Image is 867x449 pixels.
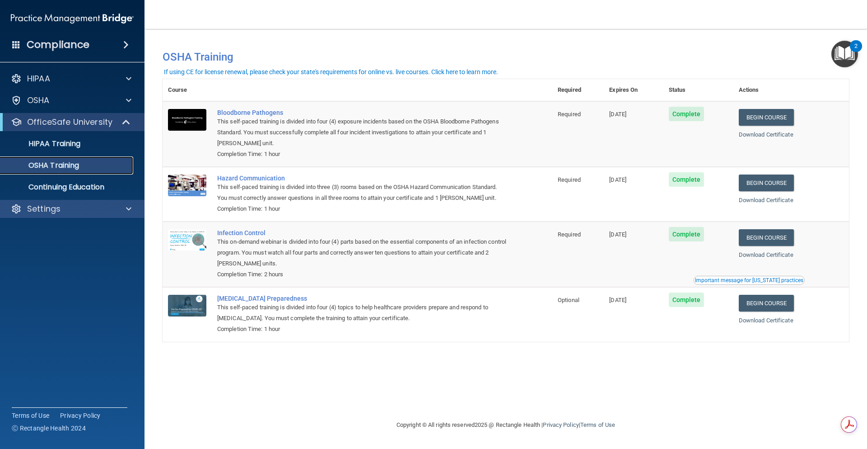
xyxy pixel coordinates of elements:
[27,73,50,84] p: HIPAA
[669,172,704,187] span: Complete
[12,424,86,433] span: Ⓒ Rectangle Health 2024
[663,79,733,101] th: Status
[27,95,50,106] p: OSHA
[543,421,578,428] a: Privacy Policy
[739,251,793,258] a: Download Certificate
[695,278,803,283] div: Important message for [US_STATE] practices
[217,149,507,160] div: Completion Time: 1 hour
[739,229,794,246] a: Begin Course
[694,276,805,285] button: Read this if you are a dental practitioner in the state of CA
[11,73,131,84] a: HIPAA
[854,46,858,58] div: 2
[27,38,89,51] h4: Compliance
[739,197,793,203] a: Download Certificate
[11,9,134,28] img: PMB logo
[217,116,507,149] div: This self-paced training is divided into four (4) exposure incidents based on the OSHA Bloodborne...
[558,111,581,118] span: Required
[580,421,615,428] a: Terms of Use
[163,67,499,76] button: If using CE for license renewal, please check your state's requirements for online vs. live cours...
[60,411,101,420] a: Privacy Policy
[552,79,604,101] th: Required
[11,117,131,128] a: OfficeSafe University
[11,203,131,214] a: Settings
[217,182,507,203] div: This self-paced training is divided into three (3) rooms based on the OSHA Hazard Communication S...
[739,317,793,324] a: Download Certificate
[6,161,79,170] p: OSHA Training
[558,297,579,303] span: Optional
[27,117,112,128] p: OfficeSafe University
[217,175,507,182] a: Hazard Communication
[164,69,498,75] div: If using CE for license renewal, please check your state's requirements for online vs. live cours...
[739,131,793,138] a: Download Certificate
[341,411,671,440] div: Copyright © All rights reserved 2025 @ Rectangle Health | |
[604,79,663,101] th: Expires On
[6,183,129,192] p: Continuing Education
[217,229,507,236] a: Infection Control
[217,236,507,269] div: This on-demand webinar is divided into four (4) parts based on the essential components of an inf...
[6,139,80,148] p: HIPAA Training
[609,176,626,183] span: [DATE]
[217,302,507,324] div: This self-paced training is divided into four (4) topics to help healthcare providers prepare and...
[558,176,581,183] span: Required
[217,295,507,302] a: [MEDICAL_DATA] Preparedness
[11,95,131,106] a: OSHA
[733,79,849,101] th: Actions
[558,231,581,238] span: Required
[217,109,507,116] a: Bloodborne Pathogens
[739,175,794,191] a: Begin Course
[669,107,704,121] span: Complete
[27,203,61,214] p: Settings
[669,227,704,241] span: Complete
[217,324,507,335] div: Completion Time: 1 hour
[12,411,49,420] a: Terms of Use
[217,203,507,214] div: Completion Time: 1 hour
[609,111,626,118] span: [DATE]
[669,293,704,307] span: Complete
[163,51,849,63] h4: OSHA Training
[739,109,794,126] a: Begin Course
[739,295,794,312] a: Begin Course
[609,231,626,238] span: [DATE]
[831,41,858,67] button: Open Resource Center, 2 new notifications
[609,297,626,303] span: [DATE]
[217,269,507,280] div: Completion Time: 2 hours
[163,79,212,101] th: Course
